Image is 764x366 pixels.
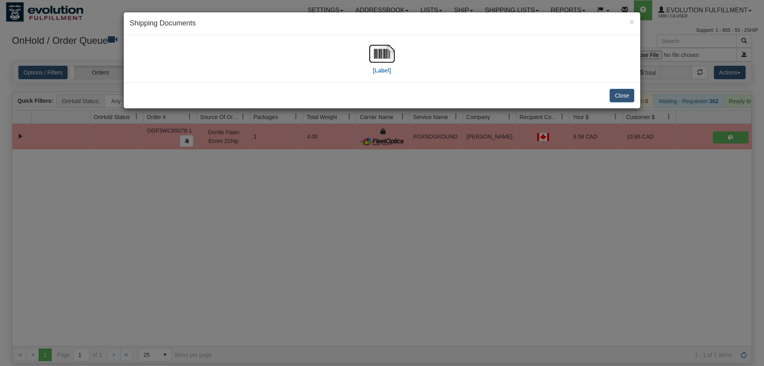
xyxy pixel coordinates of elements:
[746,142,763,223] iframe: chat widget
[369,41,395,67] img: barcode.jpg
[630,17,634,26] span: ×
[130,18,634,29] h4: Shipping Documents
[610,89,634,102] button: Close
[369,50,395,73] a: [Label]
[630,18,634,26] button: Close
[373,67,391,74] label: [Label]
